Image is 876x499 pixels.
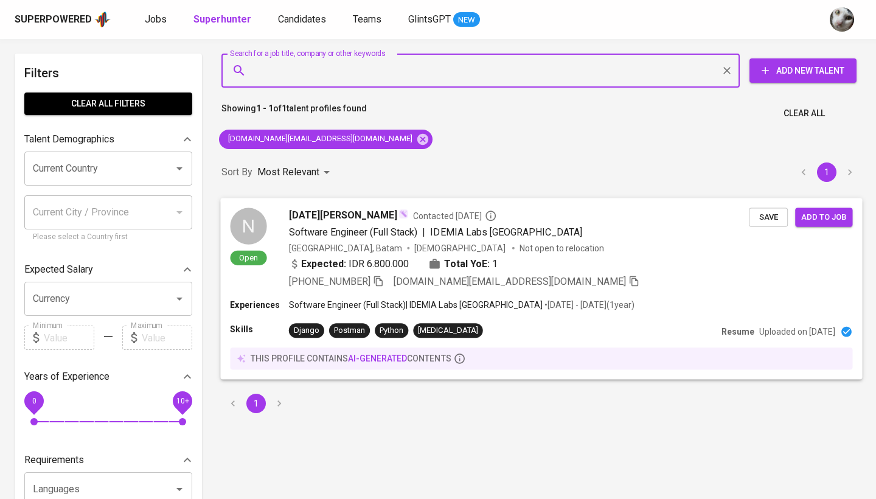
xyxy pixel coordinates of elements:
[221,394,291,413] nav: pagination navigation
[34,96,182,111] span: Clear All filters
[414,242,507,254] span: [DEMOGRAPHIC_DATA]
[94,10,111,29] img: app logo
[721,326,754,338] p: Resume
[145,13,167,25] span: Jobs
[759,326,835,338] p: Uploaded on [DATE]
[492,256,498,271] span: 1
[171,481,188,498] button: Open
[278,13,326,25] span: Candidates
[24,63,192,83] h6: Filters
[380,324,403,336] div: Python
[718,62,735,79] button: Clear
[348,354,407,363] span: AI-generated
[779,102,830,125] button: Clear All
[142,326,192,350] input: Value
[221,198,861,379] a: NOpen[DATE][PERSON_NAME]Contacted [DATE]Software Engineer (Full Stack)|IDEMIA Labs [GEOGRAPHIC_DA...
[413,209,496,222] span: Contacted [DATE]
[759,63,847,79] span: Add New Talent
[755,210,782,224] span: Save
[24,365,192,389] div: Years of Experience
[784,106,825,121] span: Clear All
[817,162,836,182] button: page 1
[520,242,604,254] p: Not open to relocation
[394,275,626,287] span: [DOMAIN_NAME][EMAIL_ADDRESS][DOMAIN_NAME]
[251,352,451,365] p: this profile contains contents
[289,226,418,237] span: Software Engineer (Full Stack)
[219,130,433,149] div: [DOMAIN_NAME][EMAIL_ADDRESS][DOMAIN_NAME]
[289,299,543,311] p: Software Engineer (Full Stack) | IDEMIA Labs [GEOGRAPHIC_DATA]
[289,208,398,222] span: [DATE][PERSON_NAME]
[15,13,92,27] div: Superpowered
[543,299,634,311] p: • [DATE] - [DATE] ( 1 year )
[289,256,409,271] div: IDR 6.800.000
[193,12,254,27] a: Superhunter
[289,275,370,287] span: [PHONE_NUMBER]
[230,323,288,335] p: Skills
[792,162,861,182] nav: pagination navigation
[193,13,251,25] b: Superhunter
[176,397,189,405] span: 10+
[453,14,480,26] span: NEW
[24,262,93,277] p: Expected Salary
[418,324,478,336] div: [MEDICAL_DATA]
[422,225,425,239] span: |
[33,231,184,243] p: Please select a Country first
[44,326,94,350] input: Value
[256,103,273,113] b: 1 - 1
[221,165,252,180] p: Sort By
[171,160,188,177] button: Open
[257,165,319,180] p: Most Relevant
[24,132,114,147] p: Talent Demographics
[24,448,192,472] div: Requirements
[24,369,109,384] p: Years of Experience
[398,209,408,218] img: magic_wand.svg
[353,12,384,27] a: Teams
[219,133,420,145] span: [DOMAIN_NAME][EMAIL_ADDRESS][DOMAIN_NAME]
[234,252,263,262] span: Open
[230,208,266,244] div: N
[32,397,36,405] span: 0
[24,127,192,152] div: Talent Demographics
[408,12,480,27] a: GlintsGPT NEW
[749,208,788,226] button: Save
[801,210,846,224] span: Add to job
[15,10,111,29] a: Superpoweredapp logo
[24,92,192,115] button: Clear All filters
[301,256,346,271] b: Expected:
[353,13,381,25] span: Teams
[282,103,287,113] b: 1
[230,299,288,311] p: Experiences
[246,394,266,413] button: page 1
[257,161,334,184] div: Most Relevant
[171,290,188,307] button: Open
[795,208,852,226] button: Add to job
[430,226,582,237] span: IDEMIA Labs [GEOGRAPHIC_DATA]
[408,13,451,25] span: GlintsGPT
[221,102,367,125] p: Showing of talent profiles found
[24,453,84,467] p: Requirements
[24,257,192,282] div: Expected Salary
[145,12,169,27] a: Jobs
[294,324,319,336] div: Django
[334,324,365,336] div: Postman
[485,209,497,222] svg: By Batam recruiter
[278,12,328,27] a: Candidates
[830,7,854,32] img: tharisa.rizky@glints.com
[289,242,403,254] div: [GEOGRAPHIC_DATA], Batam
[749,58,857,83] button: Add New Talent
[444,256,490,271] b: Total YoE:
